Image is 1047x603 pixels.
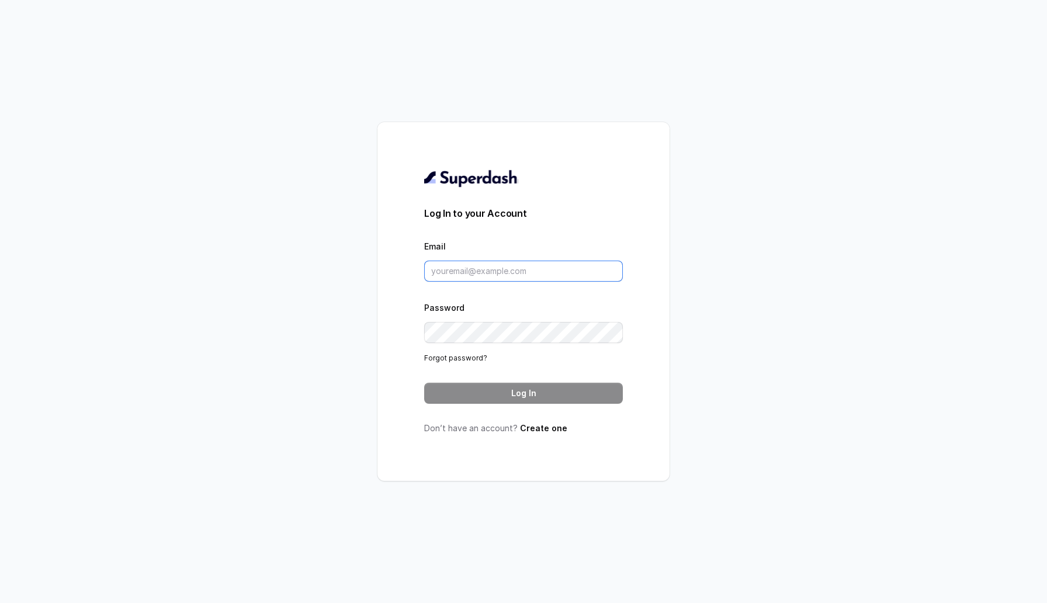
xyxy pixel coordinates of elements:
[424,169,518,188] img: light.svg
[424,241,446,251] label: Email
[424,383,623,404] button: Log In
[424,303,464,313] label: Password
[424,422,623,434] p: Don’t have an account?
[424,206,623,220] h3: Log In to your Account
[424,354,487,362] a: Forgot password?
[520,423,567,433] a: Create one
[424,261,623,282] input: youremail@example.com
